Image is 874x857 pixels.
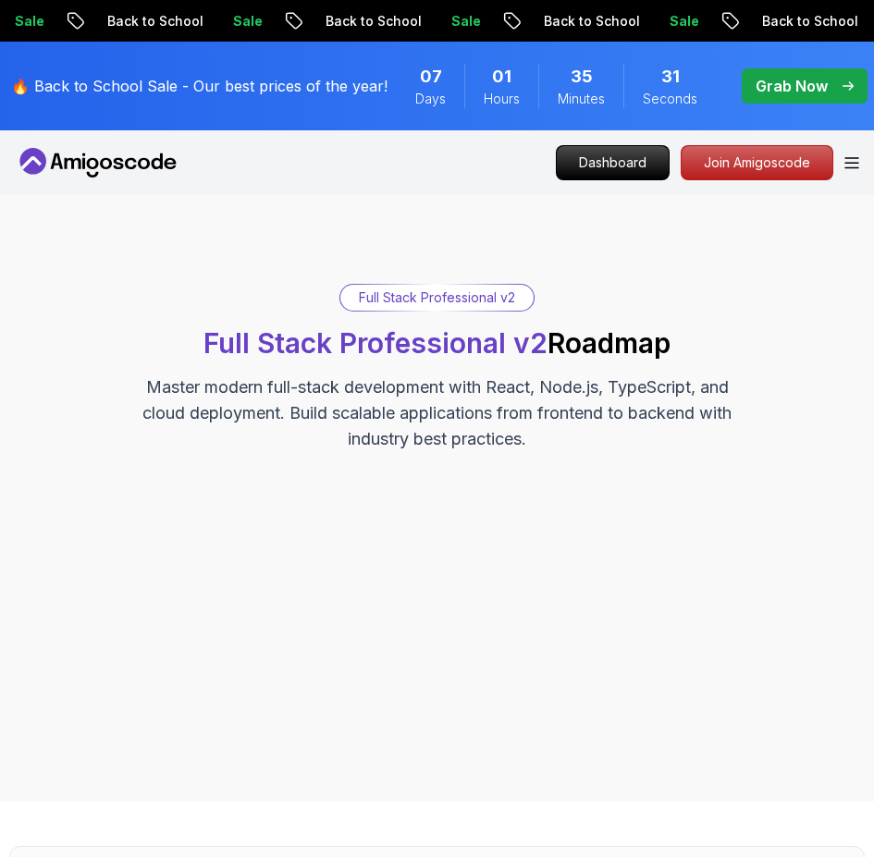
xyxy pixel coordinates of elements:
p: Sale [615,12,674,31]
p: Back to School [271,12,397,31]
p: 🔥 Back to School Sale - Our best prices of the year! [11,75,388,97]
span: 1 Hours [492,64,511,90]
p: Back to School [53,12,178,31]
span: 35 Minutes [571,64,593,90]
p: Master modern full-stack development with React, Node.js, TypeScript, and cloud deployment. Build... [127,374,748,452]
h1: Roadmap [203,326,671,360]
p: Grab Now [756,75,828,97]
p: Back to School [489,12,615,31]
a: Dashboard [556,145,670,180]
p: Sale [178,12,238,31]
div: Full Stack Professional v2 [340,285,534,311]
span: Days [415,90,446,108]
span: 31 Seconds [661,64,680,90]
p: Dashboard [557,146,669,179]
p: Back to School [708,12,833,31]
span: Seconds [643,90,697,108]
span: Full Stack Professional v2 [203,326,548,360]
span: Minutes [558,90,605,108]
p: Join Amigoscode [682,146,832,179]
a: Join Amigoscode [681,145,833,180]
span: 7 Days [420,64,442,90]
button: Open Menu [844,157,859,169]
p: Sale [397,12,456,31]
span: Hours [484,90,520,108]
